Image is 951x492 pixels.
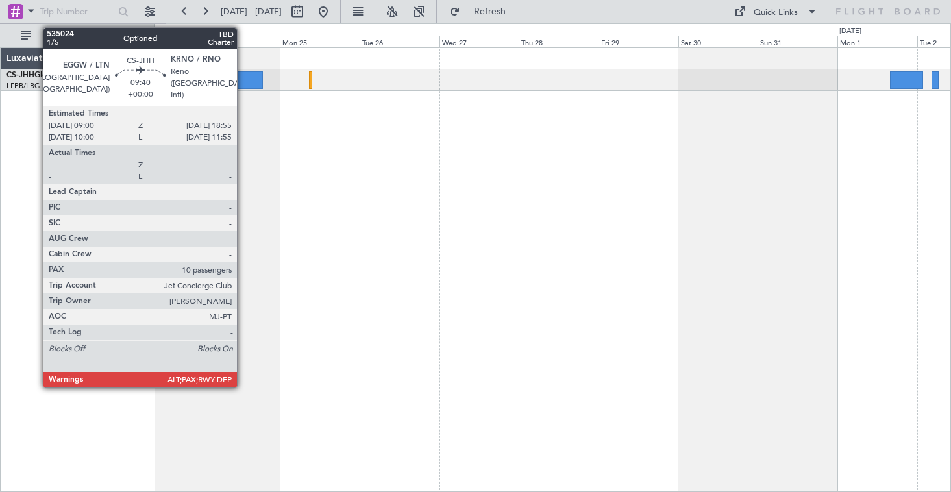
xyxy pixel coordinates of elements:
[157,26,179,37] div: [DATE]
[6,81,40,91] a: LFPB/LBG
[280,36,360,47] div: Mon 25
[439,36,519,47] div: Wed 27
[40,2,114,21] input: Trip Number
[34,31,137,40] span: All Aircraft
[360,36,439,47] div: Tue 26
[14,25,141,46] button: All Aircraft
[6,71,34,79] span: CS-JHH
[599,36,678,47] div: Fri 29
[121,36,201,47] div: Sat 23
[839,26,861,37] div: [DATE]
[837,36,917,47] div: Mon 1
[201,36,280,47] div: Sun 24
[463,7,517,16] span: Refresh
[728,1,824,22] button: Quick Links
[758,36,837,47] div: Sun 31
[443,1,521,22] button: Refresh
[6,71,79,79] a: CS-JHHGlobal 6000
[678,36,758,47] div: Sat 30
[221,6,282,18] span: [DATE] - [DATE]
[754,6,798,19] div: Quick Links
[519,36,599,47] div: Thu 28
